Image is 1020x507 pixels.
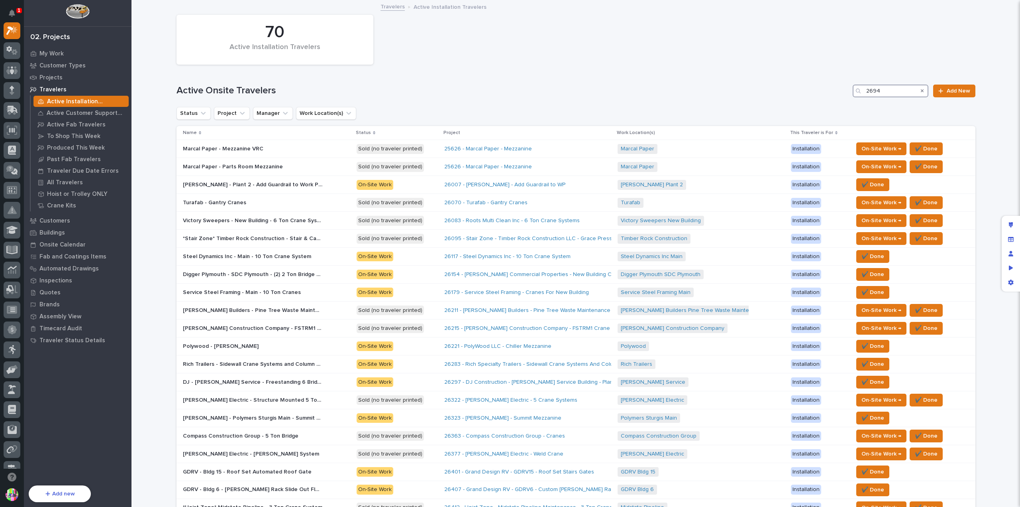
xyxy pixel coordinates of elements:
[861,359,884,369] span: ✔️ Done
[357,234,424,244] div: Sold (no traveler printed)
[444,307,631,314] a: 26211 - [PERSON_NAME] Builders - Pine Tree Waste Maintenance Garage
[791,377,821,387] div: Installation
[621,415,677,422] a: Polymers Sturgis Main
[31,96,131,107] a: Active Installation Travelers
[183,431,300,440] p: Compass Construction Group - 5 Ton Bridge
[444,415,561,422] a: 26323 - [PERSON_NAME] - Summit Mezzanine
[790,128,833,137] p: This Traveler is For
[8,44,145,57] p: How can we help?
[24,47,131,59] a: My Work
[856,160,906,173] button: On-Site Work →
[177,373,975,391] tr: DJ - [PERSON_NAME] Service - Freestanding 6 Bridge SystemDJ - [PERSON_NAME] Service - Freestandin...
[856,250,889,263] button: ✔️ Done
[24,334,131,346] a: Traveler Status Details
[66,4,89,19] img: Workspace Logo
[444,451,563,458] a: 26377 - [PERSON_NAME] Electric - Weld Crane
[444,325,630,332] a: 26215 - [PERSON_NAME] Construction Company - FSTRM1 Crane System
[915,162,938,172] span: ✔️ Done
[910,142,943,155] button: ✔️ Done
[36,89,131,97] div: Start new chat
[24,274,131,286] a: Inspections
[617,128,655,137] p: Work Location(s)
[8,32,145,44] p: Welcome 👋
[10,10,20,22] div: Notifications1
[24,59,131,71] a: Customer Types
[177,248,975,266] tr: Steel Dynamics Inc - Main - 10 Ton Crane SystemSteel Dynamics Inc - Main - 10 Ton Crane System On...
[357,341,393,351] div: On-Site Work
[183,449,321,458] p: [PERSON_NAME] Electric - [PERSON_NAME] System
[856,448,906,460] button: On-Site Work →
[357,449,424,459] div: Sold (no traveler printed)
[856,358,889,371] button: ✔️ Done
[856,286,889,299] button: ✔️ Done
[8,8,24,24] img: Stacker
[1004,261,1018,275] div: Preview as
[47,144,105,152] p: Produced This Week
[177,391,975,409] tr: [PERSON_NAME] Electric - Structure Mounted 5 Ton Bridges[PERSON_NAME] Electric - Structure Mounte...
[24,71,131,83] a: Projects
[791,341,821,351] div: Installation
[444,486,659,493] a: 26407 - Grand Design RV - GDRV6 - Custom [PERSON_NAME] Rack (Slide Out Rolls)
[915,324,938,333] span: ✔️ Done
[791,234,821,244] div: Installation
[24,286,131,298] a: Quotes
[39,289,61,296] p: Quotes
[47,98,126,105] p: Active Installation Travelers
[861,252,884,261] span: ✔️ Done
[853,85,928,97] div: Search
[71,158,87,164] span: [DATE]
[183,216,324,224] p: Victory Sweepers - New Building - 6 Ton Crane Systems
[861,485,884,495] span: ✔️ Done
[177,230,975,248] tr: *Stair Zone* Timber Rock Construction - Stair & Catwalk*Stair Zone* Timber Rock Construction - St...
[861,216,901,225] span: On-Site Work →
[915,216,938,225] span: ✔️ Done
[47,168,119,175] p: Traveler Due Date Errors
[910,304,943,317] button: ✔️ Done
[39,229,65,237] p: Buildings
[621,451,684,458] a: [PERSON_NAME] Electric
[8,150,21,163] img: Brittany Wendell
[47,179,83,186] p: All Travelers
[357,467,393,477] div: On-Site Work
[910,196,943,209] button: ✔️ Done
[910,430,943,442] button: ✔️ Done
[66,158,69,164] span: •
[621,235,687,242] a: Timber Rock Construction
[791,359,821,369] div: Installation
[177,320,975,337] tr: [PERSON_NAME] Construction Company - FSTRM1 Crane System[PERSON_NAME] Construction Company - FSTR...
[444,235,621,242] a: 26095 - Stair Zone - Timber Rock Construction LLC - Grace Pressbox
[183,359,324,368] p: Rich Trailers - Sidewall Crane Systems and Column spanner
[25,136,65,142] span: [PERSON_NAME]
[31,119,131,130] a: Active Fab Travelers
[39,337,105,344] p: Traveler Status Details
[357,306,424,316] div: Sold (no traveler printed)
[915,395,938,405] span: ✔️ Done
[444,253,571,260] a: 26117 - Steel Dynamics Inc - 10 Ton Crane System
[915,234,938,243] span: ✔️ Done
[214,107,250,120] button: Project
[621,271,700,278] a: Digger Plymouth SDC Plymouth
[444,379,632,386] a: 26297 - DJ Construction - [PERSON_NAME] Service Building - Plant Setup
[357,324,424,333] div: Sold (no traveler printed)
[910,322,943,335] button: ✔️ Done
[915,306,938,315] span: ✔️ Done
[8,116,53,122] div: Past conversations
[177,427,975,445] tr: Compass Construction Group - 5 Ton BridgeCompass Construction Group - 5 Ton Bridge Sold (no trave...
[791,162,821,172] div: Installation
[414,2,486,11] p: Active Installation Travelers
[183,324,324,332] p: Patterson Construction Company - FSTRM1 Crane System
[791,449,821,459] div: Installation
[791,180,821,190] div: Installation
[16,136,22,143] img: 1736555164131-43832dd5-751b-4058-ba23-39d91318e5a0
[621,289,690,296] a: Service Steel Framing Main
[4,5,20,22] button: Notifications
[1004,218,1018,232] div: Edit layout
[183,128,197,137] p: Name
[183,144,265,152] p: Marcal Paper - Mezzanine VRC
[856,142,906,155] button: On-Site Work →
[861,306,901,315] span: On-Site Work →
[357,198,424,208] div: Sold (no traveler printed)
[856,483,889,496] button: ✔️ Done
[39,301,60,308] p: Brands
[39,86,67,93] p: Travelers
